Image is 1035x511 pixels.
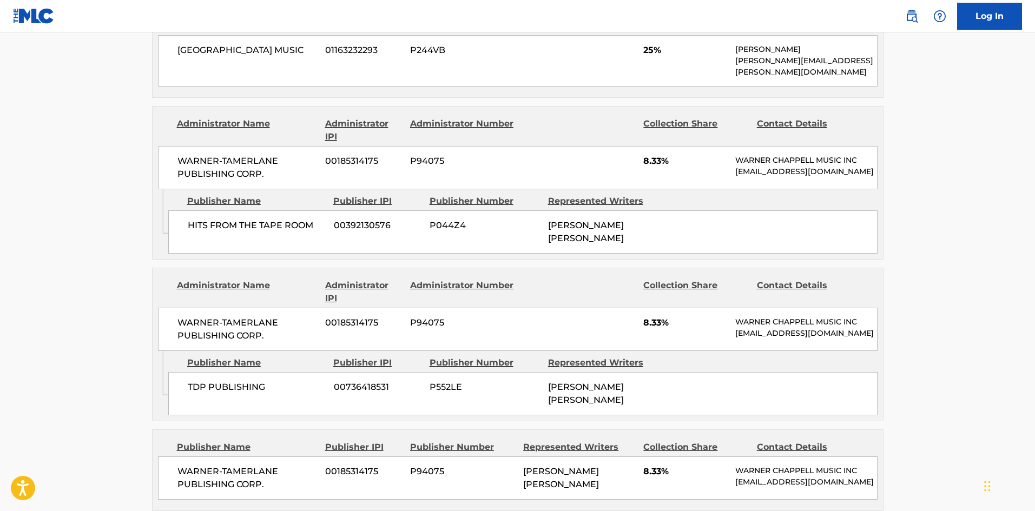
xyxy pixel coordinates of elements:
[735,316,876,328] p: WARNER CHAPPELL MUSIC INC
[334,381,421,394] span: 00736418531
[643,44,727,57] span: 25%
[333,356,421,369] div: Publisher IPI
[177,441,317,454] div: Publisher Name
[430,195,540,208] div: Publisher Number
[325,279,402,305] div: Administrator IPI
[757,279,862,305] div: Contact Details
[325,316,402,329] span: 00185314175
[430,219,540,232] span: P044Z4
[177,279,317,305] div: Administrator Name
[13,8,55,24] img: MLC Logo
[177,316,318,342] span: WARNER-TAMERLANE PUBLISHING CORP.
[188,219,326,232] span: HITS FROM THE TAPE ROOM
[735,328,876,339] p: [EMAIL_ADDRESS][DOMAIN_NAME]
[177,44,318,57] span: [GEOGRAPHIC_DATA] MUSIC
[643,465,727,478] span: 8.33%
[325,117,402,143] div: Administrator IPI
[548,356,658,369] div: Represented Writers
[643,316,727,329] span: 8.33%
[523,441,635,454] div: Represented Writers
[548,195,658,208] div: Represented Writers
[901,5,922,27] a: Public Search
[981,459,1035,511] iframe: Chat Widget
[735,166,876,177] p: [EMAIL_ADDRESS][DOMAIN_NAME]
[410,117,515,143] div: Administrator Number
[177,465,318,491] span: WARNER-TAMERLANE PUBLISHING CORP.
[735,155,876,166] p: WARNER CHAPPELL MUSIC INC
[643,117,748,143] div: Collection Share
[523,466,599,489] span: [PERSON_NAME] [PERSON_NAME]
[643,155,727,168] span: 8.33%
[430,381,540,394] span: P552LE
[325,441,402,454] div: Publisher IPI
[333,195,421,208] div: Publisher IPI
[548,382,624,405] span: [PERSON_NAME] [PERSON_NAME]
[643,279,748,305] div: Collection Share
[325,465,402,478] span: 00185314175
[410,441,515,454] div: Publisher Number
[933,10,946,23] img: help
[187,195,325,208] div: Publisher Name
[430,356,540,369] div: Publisher Number
[325,155,402,168] span: 00185314175
[757,441,862,454] div: Contact Details
[735,55,876,78] p: [PERSON_NAME][EMAIL_ADDRESS][PERSON_NAME][DOMAIN_NAME]
[410,44,515,57] span: P244VB
[334,219,421,232] span: 00392130576
[410,465,515,478] span: P94075
[325,44,402,57] span: 01163232293
[929,5,951,27] div: Help
[735,465,876,476] p: WARNER CHAPPELL MUSIC INC
[735,476,876,488] p: [EMAIL_ADDRESS][DOMAIN_NAME]
[410,316,515,329] span: P94075
[905,10,918,23] img: search
[188,381,326,394] span: TDP PUBLISHING
[957,3,1022,30] a: Log In
[757,117,862,143] div: Contact Details
[548,220,624,243] span: [PERSON_NAME] [PERSON_NAME]
[410,279,515,305] div: Administrator Number
[187,356,325,369] div: Publisher Name
[177,155,318,181] span: WARNER-TAMERLANE PUBLISHING CORP.
[177,117,317,143] div: Administrator Name
[735,44,876,55] p: [PERSON_NAME]
[643,441,748,454] div: Collection Share
[410,155,515,168] span: P94075
[984,470,991,502] div: Drag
